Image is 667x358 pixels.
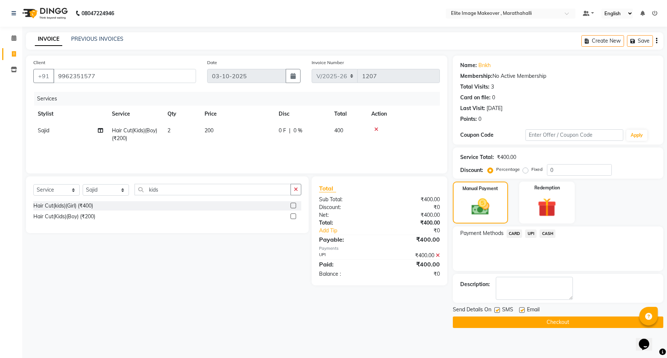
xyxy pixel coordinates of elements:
label: Redemption [534,185,560,191]
th: Disc [274,106,330,122]
span: Sajid [38,127,49,134]
b: 08047224946 [82,3,114,24]
label: Date [207,59,217,66]
div: ₹0 [379,270,445,278]
iframe: chat widget [636,328,660,351]
a: Add Tip [313,227,391,235]
div: ₹400.00 [379,196,445,203]
div: Payable: [313,235,379,244]
div: Service Total: [460,153,494,161]
a: PREVIOUS INVOICES [71,36,123,42]
div: Discount: [460,166,483,174]
label: Client [33,59,45,66]
span: Send Details On [453,306,491,315]
div: No Active Membership [460,72,656,80]
a: INVOICE [35,33,62,46]
div: Hair Cut(kids)(Girl) (₹400) [33,202,93,210]
div: Balance : [313,270,379,278]
div: Paid: [313,260,379,269]
label: Manual Payment [462,185,498,192]
a: Bnkh [478,62,491,69]
div: Sub Total: [313,196,379,203]
label: Percentage [496,166,520,173]
span: 2 [167,127,170,134]
div: ₹0 [379,203,445,211]
span: Hair Cut(Kids)(Boy) (₹200) [112,127,157,142]
div: Hair Cut(Kids)(Boy) (₹200) [33,213,95,221]
div: ₹400.00 [497,153,516,161]
div: ₹0 [390,227,445,235]
button: +91 [33,69,54,83]
span: 0 F [279,127,286,135]
th: Qty [163,106,200,122]
span: 0 % [293,127,302,135]
div: Payments [319,245,440,252]
button: Save [627,35,653,47]
div: ₹400.00 [379,211,445,219]
span: | [289,127,291,135]
div: Coupon Code [460,131,525,139]
div: 3 [491,83,494,91]
label: Invoice Number [312,59,344,66]
button: Apply [626,130,647,141]
input: Enter Offer / Coupon Code [525,129,623,141]
span: SMS [502,306,513,315]
th: Service [107,106,163,122]
label: Fixed [531,166,542,173]
div: Total: [313,219,379,227]
div: Card on file: [460,94,491,102]
div: Total Visits: [460,83,490,91]
div: Name: [460,62,477,69]
img: _cash.svg [466,196,495,217]
img: logo [19,3,70,24]
button: Create New [581,35,624,47]
th: Total [330,106,367,122]
div: Description: [460,281,490,288]
div: Services [34,92,445,106]
th: Action [367,106,440,122]
div: ₹400.00 [379,260,445,269]
div: Net: [313,211,379,219]
span: Email [527,306,540,315]
img: _gift.svg [532,196,562,219]
div: ₹400.00 [379,252,445,259]
span: CASH [540,229,555,238]
div: ₹400.00 [379,235,445,244]
span: CARD [507,229,522,238]
span: Payment Methods [460,229,504,237]
div: UPI [313,252,379,259]
div: ₹400.00 [379,219,445,227]
div: Discount: [313,203,379,211]
th: Price [200,106,274,122]
span: Total [319,185,336,192]
div: [DATE] [487,105,502,112]
div: Last Visit: [460,105,485,112]
div: 0 [492,94,495,102]
th: Stylist [33,106,107,122]
div: Membership: [460,72,492,80]
div: 0 [478,115,481,123]
input: Search or Scan [135,184,291,195]
span: 200 [205,127,213,134]
span: UPI [525,229,537,238]
span: 400 [334,127,343,134]
input: Search by Name/Mobile/Email/Code [53,69,196,83]
button: Checkout [453,316,663,328]
div: Points: [460,115,477,123]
